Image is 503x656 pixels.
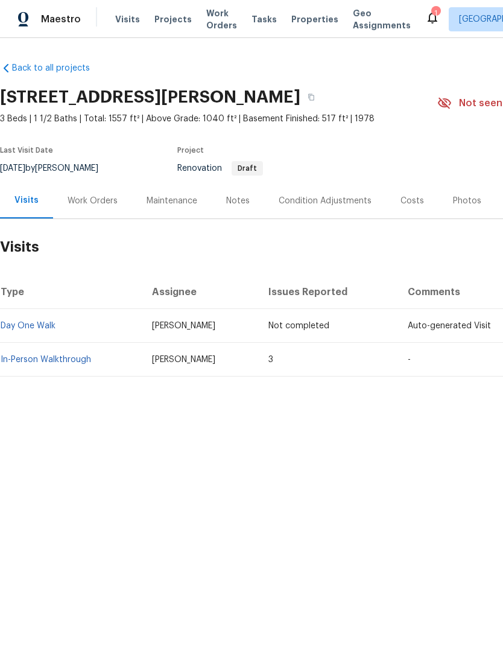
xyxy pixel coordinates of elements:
[353,7,411,31] span: Geo Assignments
[431,7,440,19] div: 1
[279,195,372,207] div: Condition Adjustments
[177,164,263,173] span: Renovation
[1,322,55,330] a: Day One Walk
[147,195,197,207] div: Maintenance
[115,13,140,25] span: Visits
[251,15,277,24] span: Tasks
[291,13,338,25] span: Properties
[177,147,204,154] span: Project
[453,195,481,207] div: Photos
[154,13,192,25] span: Projects
[233,165,262,172] span: Draft
[206,7,237,31] span: Work Orders
[68,195,118,207] div: Work Orders
[41,13,81,25] span: Maestro
[259,275,397,309] th: Issues Reported
[300,86,322,108] button: Copy Address
[142,275,259,309] th: Assignee
[14,194,39,206] div: Visits
[408,355,411,364] span: -
[268,355,273,364] span: 3
[268,322,329,330] span: Not completed
[408,322,491,330] span: Auto-generated Visit
[152,355,215,364] span: [PERSON_NAME]
[152,322,215,330] span: [PERSON_NAME]
[400,195,424,207] div: Costs
[226,195,250,207] div: Notes
[1,355,91,364] a: In-Person Walkthrough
